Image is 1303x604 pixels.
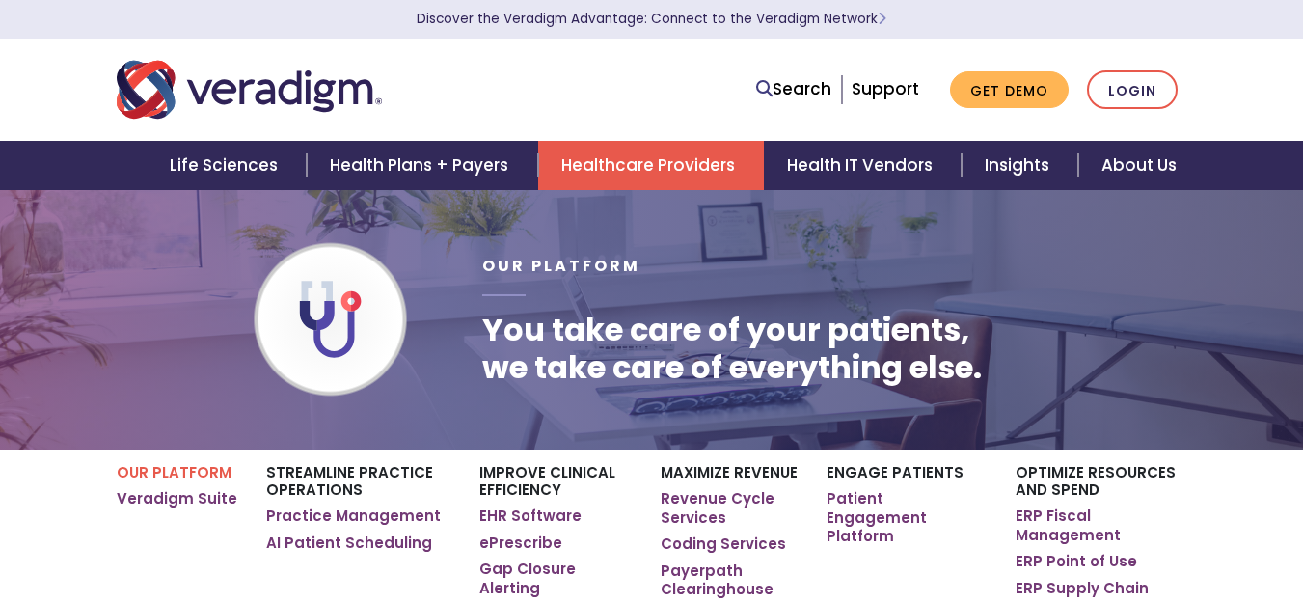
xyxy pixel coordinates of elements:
a: Discover the Veradigm Advantage: Connect to the Veradigm NetworkLearn More [417,10,886,28]
a: ePrescribe [479,534,562,553]
a: About Us [1078,141,1200,190]
a: Revenue Cycle Services [661,489,798,527]
a: ERP Supply Chain [1016,579,1149,598]
a: ERP Point of Use [1016,552,1137,571]
a: Insights [962,141,1078,190]
a: Health Plans + Payers [307,141,537,190]
a: Payerpath Clearinghouse [661,562,798,599]
a: Search [756,76,831,102]
h1: You take care of your patients, we take care of everything else. [482,312,982,386]
a: Life Sciences [147,141,307,190]
a: Gap Closure Alerting [479,560,633,597]
img: Veradigm logo [117,58,382,122]
a: Patient Engagement Platform [827,489,987,546]
span: Learn More [878,10,886,28]
a: EHR Software [479,507,582,526]
a: Healthcare Providers [538,141,764,190]
a: Login [1087,70,1178,110]
a: Support [852,77,919,100]
a: Health IT Vendors [764,141,962,190]
a: Coding Services [661,535,786,554]
span: Our Platform [482,255,640,277]
a: Get Demo [950,71,1069,109]
a: AI Patient Scheduling [266,534,432,553]
a: ERP Fiscal Management [1016,507,1186,544]
a: Veradigm Suite [117,489,237,508]
a: Practice Management [266,507,441,526]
